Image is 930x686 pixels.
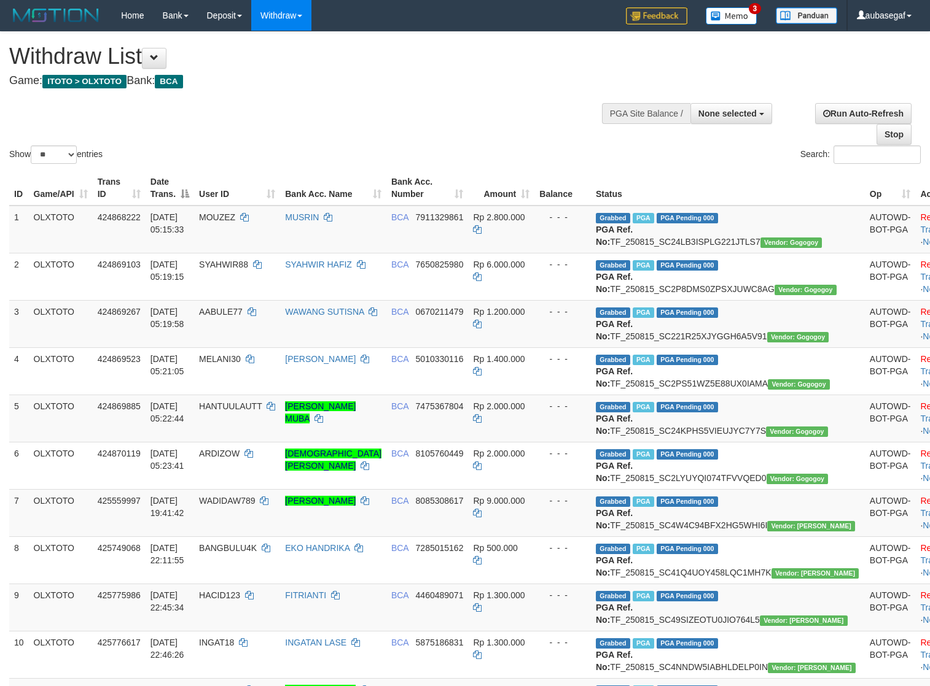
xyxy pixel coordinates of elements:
[9,395,29,442] td: 5
[98,212,141,222] span: 424868222
[285,543,350,553] a: EKO HANDRIKA
[591,206,865,253] td: TF_250815_SC24LB3ISPLG221JTLS7
[98,307,141,317] span: 424869267
[633,591,654,601] span: Marked by aubasegaf
[29,442,93,489] td: OLXTOTO
[591,253,865,300] td: TF_250815_SC2P8DMS0ZPSXJUWC8AG
[539,636,586,649] div: - - -
[29,171,93,206] th: Game/API: activate to sort column ascending
[633,213,654,223] span: Marked by aubasegaf
[596,508,633,530] b: PGA Ref. No:
[285,401,356,423] a: [PERSON_NAME] MUBA
[767,521,855,531] span: Vendor URL: https://secure4.1velocity.biz
[633,260,654,271] span: Marked by aubasegaf
[657,544,718,554] span: PGA Pending
[596,272,633,294] b: PGA Ref. No:
[9,6,103,25] img: MOTION_logo.png
[416,496,464,506] span: Copy 8085308617 to clipboard
[534,171,591,206] th: Balance
[9,206,29,253] td: 1
[386,171,469,206] th: Bank Acc. Number: activate to sort column ascending
[767,332,829,342] span: Vendor URL: https://secure2.1velocity.biz
[596,319,633,341] b: PGA Ref. No:
[391,212,408,222] span: BCA
[766,426,828,437] span: Vendor URL: https://secure2.1velocity.biz
[194,171,280,206] th: User ID: activate to sort column ascending
[416,260,464,269] span: Copy 7650825980 to clipboard
[285,496,356,506] a: [PERSON_NAME]
[9,536,29,584] td: 8
[29,206,93,253] td: OLXTOTO
[626,7,687,25] img: Feedback.jpg
[539,400,586,412] div: - - -
[698,109,757,118] span: None selected
[150,449,184,471] span: [DATE] 05:23:41
[150,212,184,234] span: [DATE] 05:15:33
[416,212,464,222] span: Copy 7911329861 to clipboard
[596,591,630,601] span: Grabbed
[539,495,586,507] div: - - -
[657,496,718,507] span: PGA Pending
[199,449,240,458] span: ARDIZOW
[473,496,525,506] span: Rp 9.000.000
[865,206,916,253] td: AUTOWD-BOT-PGA
[391,401,408,411] span: BCA
[98,638,141,647] span: 425776617
[416,638,464,647] span: Copy 5875186831 to clipboard
[199,212,235,222] span: MOUZEZ
[539,542,586,554] div: - - -
[596,650,633,672] b: PGA Ref. No:
[285,212,319,222] a: MUSRIN
[657,402,718,412] span: PGA Pending
[9,489,29,536] td: 7
[596,307,630,318] span: Grabbed
[29,395,93,442] td: OLXTOTO
[9,631,29,678] td: 10
[749,3,762,14] span: 3
[776,7,837,24] img: panduan.png
[596,461,633,483] b: PGA Ref. No:
[416,590,464,600] span: Copy 4460489071 to clipboard
[596,638,630,649] span: Grabbed
[657,638,718,649] span: PGA Pending
[9,584,29,631] td: 9
[591,631,865,678] td: TF_250815_SC4NNDW5IABHLDELP0IN
[199,401,262,411] span: HANTUULAUTT
[865,631,916,678] td: AUTOWD-BOT-PGA
[539,353,586,365] div: - - -
[865,442,916,489] td: AUTOWD-BOT-PGA
[285,638,346,647] a: INGATAN LASE
[199,590,240,600] span: HACID123
[596,555,633,577] b: PGA Ref. No:
[690,103,772,124] button: None selected
[865,300,916,347] td: AUTOWD-BOT-PGA
[591,584,865,631] td: TF_250815_SC49SIZEOTU0JIO764L5
[416,307,464,317] span: Copy 0670211479 to clipboard
[591,171,865,206] th: Status
[391,449,408,458] span: BCA
[31,145,77,164] select: Showentries
[391,307,408,317] span: BCA
[416,543,464,553] span: Copy 7285015162 to clipboard
[9,171,29,206] th: ID
[199,260,248,269] span: SYAHWIR88
[633,402,654,412] span: Marked by aubasegaf
[473,543,517,553] span: Rp 500.000
[150,354,184,376] span: [DATE] 05:21:05
[416,449,464,458] span: Copy 8105760449 to clipboard
[633,544,654,554] span: Marked by aubasegaf
[591,442,865,489] td: TF_250815_SC2LYUYQI074TFVVQED0
[877,124,912,145] a: Stop
[29,300,93,347] td: OLXTOTO
[596,449,630,460] span: Grabbed
[596,213,630,223] span: Grabbed
[591,395,865,442] td: TF_250815_SC24KPHS5VIEUJYC7Y7S
[150,496,184,518] span: [DATE] 19:41:42
[285,590,326,600] a: FITRIANTI
[539,447,586,460] div: - - -
[596,260,630,271] span: Grabbed
[468,171,534,206] th: Amount: activate to sort column ascending
[633,638,654,649] span: Marked by aubasegaf
[865,395,916,442] td: AUTOWD-BOT-PGA
[760,615,848,626] span: Vendor URL: https://secure4.1velocity.biz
